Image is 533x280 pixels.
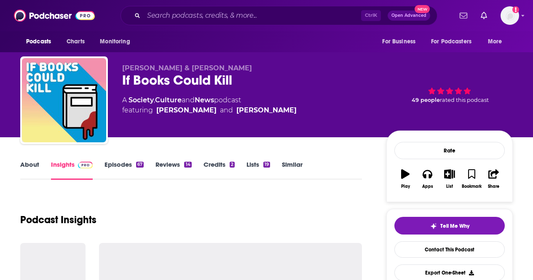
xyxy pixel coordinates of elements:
a: Culture [155,96,182,104]
span: , [154,96,155,104]
div: Search podcasts, credits, & more... [121,6,437,25]
a: Contact This Podcast [394,241,505,258]
img: Podchaser - Follow, Share and Rate Podcasts [14,8,95,24]
a: Similar [282,160,303,180]
button: tell me why sparkleTell Me Why [394,217,505,235]
button: Bookmark [461,164,482,194]
button: Play [394,164,416,194]
span: Open Advanced [391,13,426,18]
div: List [446,184,453,189]
button: List [439,164,461,194]
span: featuring [122,105,297,115]
div: Bookmark [462,184,482,189]
button: open menu [482,34,513,50]
img: If Books Could Kill [22,58,106,142]
a: News [195,96,214,104]
img: tell me why sparkle [430,223,437,229]
h1: Podcast Insights [20,213,96,226]
span: Tell Me Why [440,223,469,229]
button: open menu [426,34,484,50]
span: [PERSON_NAME] & [PERSON_NAME] [122,64,252,72]
a: Credits2 [204,160,235,180]
div: 49 peoplerated this podcast [386,64,513,116]
div: Apps [422,184,433,189]
span: rated this podcast [440,97,489,103]
a: Reviews14 [155,160,191,180]
span: New [415,5,430,13]
button: Apps [416,164,438,194]
span: Ctrl K [361,10,381,21]
a: Lists19 [246,160,270,180]
div: 14 [184,162,191,168]
div: Rate [394,142,505,159]
div: 2 [230,162,235,168]
div: Share [488,184,499,189]
img: Podchaser Pro [78,162,93,168]
a: Show notifications dropdown [456,8,471,23]
button: open menu [376,34,426,50]
a: Charts [61,34,90,50]
span: More [488,36,502,48]
span: 49 people [412,97,440,103]
span: and [182,96,195,104]
input: Search podcasts, credits, & more... [144,9,361,22]
button: open menu [20,34,62,50]
button: open menu [94,34,141,50]
span: For Business [382,36,415,48]
span: Charts [67,36,85,48]
button: Open AdvancedNew [388,11,430,21]
span: Logged in as torpublicity [501,6,519,25]
span: Podcasts [26,36,51,48]
a: [PERSON_NAME] [236,105,297,115]
span: Monitoring [100,36,130,48]
a: Society [129,96,154,104]
a: Episodes67 [104,160,144,180]
svg: Add a profile image [512,6,519,13]
div: Play [401,184,410,189]
a: Show notifications dropdown [477,8,490,23]
div: 67 [136,162,144,168]
img: User Profile [501,6,519,25]
div: A podcast [122,95,297,115]
button: Share [483,164,505,194]
a: [PERSON_NAME] [156,105,217,115]
a: InsightsPodchaser Pro [51,160,93,180]
button: Show profile menu [501,6,519,25]
span: For Podcasters [431,36,471,48]
div: 19 [263,162,270,168]
span: and [220,105,233,115]
a: About [20,160,39,180]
